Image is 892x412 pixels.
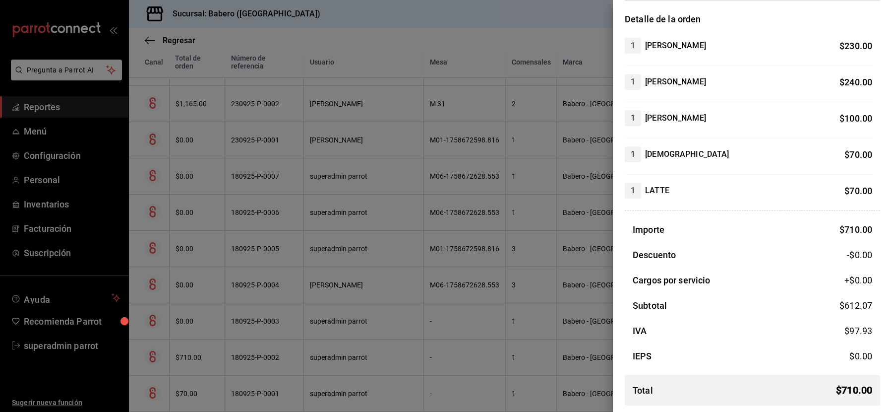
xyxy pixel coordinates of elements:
span: $ 230.00 [839,41,872,51]
span: 1 [625,40,641,52]
span: +$ 0.00 [844,274,872,287]
span: $ 100.00 [839,113,872,124]
h4: [PERSON_NAME] [645,40,706,52]
h4: [PERSON_NAME] [645,76,706,88]
span: $ 710.00 [839,224,872,235]
h3: IVA [633,324,647,338]
span: $ 612.07 [839,300,872,311]
h3: IEPS [633,349,652,363]
span: $ 710.00 [836,383,872,398]
span: 1 [625,76,641,88]
span: -$0.00 [847,248,872,262]
span: $ 97.93 [844,326,872,336]
h4: LATTE [645,185,669,197]
span: 1 [625,148,641,160]
h3: Descuento [633,248,676,262]
h3: Importe [633,223,664,236]
h3: Total [633,384,653,397]
span: $ 240.00 [839,77,872,87]
span: 1 [625,112,641,124]
h3: Detalle de la orden [625,12,880,26]
span: 1 [625,185,641,197]
h4: [PERSON_NAME] [645,112,706,124]
h3: Subtotal [633,299,667,312]
span: $ 0.00 [849,351,872,361]
h4: [DEMOGRAPHIC_DATA] [645,148,729,160]
h3: Cargos por servicio [633,274,711,287]
span: $ 70.00 [844,149,872,160]
span: $ 70.00 [844,186,872,196]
